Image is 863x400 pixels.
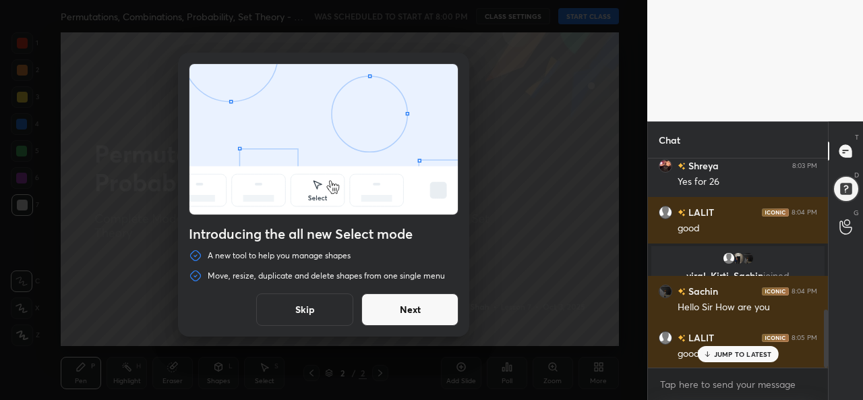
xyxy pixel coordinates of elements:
[686,284,718,298] h6: Sachin
[678,163,686,170] img: no-rating-badge.077c3623.svg
[732,252,745,265] img: 4eb48077ff244221888655613b8da21a.jpg
[648,122,691,158] p: Chat
[678,335,686,342] img: no-rating-badge.077c3623.svg
[763,269,790,282] span: joined
[678,347,817,361] div: good evening sir
[659,331,672,345] img: default.png
[741,252,754,265] img: 76fa103526f5446992a297a972f85e1e.jpg
[648,159,828,368] div: grid
[792,162,817,170] div: 8:03 PM
[686,331,714,345] h6: LALIT
[686,205,714,219] h6: LALIT
[792,208,817,217] div: 8:04 PM
[659,285,672,298] img: 76fa103526f5446992a297a972f85e1e.jpg
[792,287,817,295] div: 8:04 PM
[855,132,859,142] p: T
[678,222,817,235] div: good
[678,288,686,295] img: no-rating-badge.077c3623.svg
[678,209,686,217] img: no-rating-badge.077c3623.svg
[189,226,458,242] h4: Introducing the all new Select mode
[256,293,353,326] button: Skip
[678,301,817,314] div: Hello Sir How are you
[722,252,736,265] img: default.png
[659,206,672,219] img: default.png
[762,287,789,295] img: iconic-dark.1390631f.png
[189,64,458,217] div: animation
[678,175,817,189] div: Yes for 26
[714,350,772,358] p: JUMP TO LATEST
[208,250,351,261] p: A new tool to help you manage shapes
[762,334,789,342] img: iconic-dark.1390631f.png
[208,270,445,281] p: Move, resize, duplicate and delete shapes from one single menu
[854,208,859,218] p: G
[854,170,859,180] p: D
[361,293,458,326] button: Next
[659,159,672,173] img: f87b19c68173447aad0656943176b94a.jpg
[686,159,719,173] h6: Shreya
[792,334,817,342] div: 8:05 PM
[762,208,789,217] img: iconic-dark.1390631f.png
[659,270,816,281] p: viral, Kirti, Sachin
